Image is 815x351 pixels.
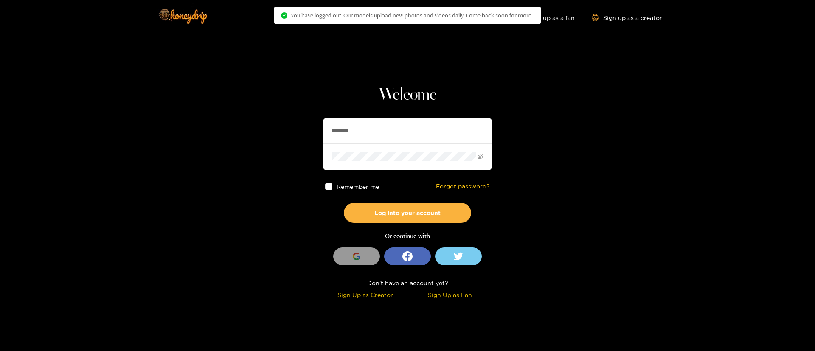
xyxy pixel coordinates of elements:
div: Or continue with [323,231,492,241]
a: Sign up as a fan [517,14,575,21]
div: Don't have an account yet? [323,278,492,288]
div: Sign Up as Fan [410,290,490,300]
div: Sign Up as Creator [325,290,405,300]
span: You have logged out. Our models upload new photos and videos daily. Come back soon for more.. [291,12,534,19]
h1: Welcome [323,85,492,105]
button: Log into your account [344,203,471,223]
span: Remember me [337,183,379,190]
a: Sign up as a creator [592,14,662,21]
a: Forgot password? [436,183,490,190]
span: check-circle [281,12,287,19]
span: eye-invisible [478,154,483,160]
